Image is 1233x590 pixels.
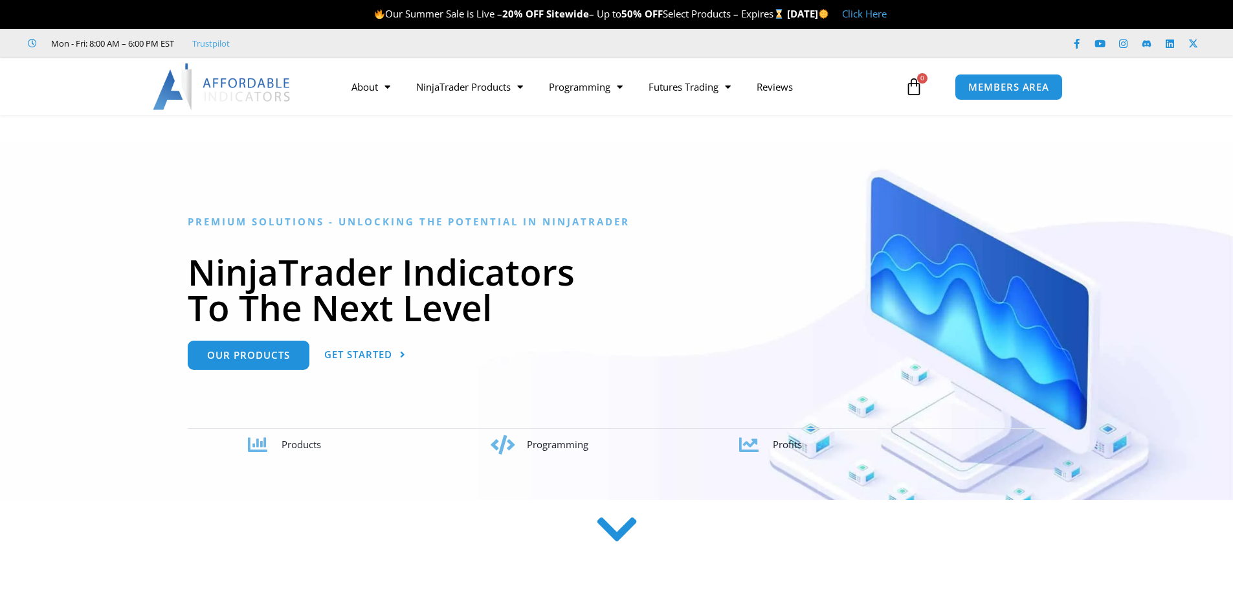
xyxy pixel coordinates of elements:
[968,82,1049,92] span: MEMBERS AREA
[375,9,384,19] img: 🔥
[207,350,290,360] span: Our Products
[188,216,1045,228] h6: Premium Solutions - Unlocking the Potential in NinjaTrader
[955,74,1063,100] a: MEMBERS AREA
[917,73,928,84] span: 0
[536,72,636,102] a: Programming
[774,9,784,19] img: ⌛
[403,72,536,102] a: NinjaTrader Products
[885,68,942,106] a: 0
[48,36,174,51] span: Mon - Fri: 8:00 AM – 6:00 PM EST
[744,72,806,102] a: Reviews
[282,438,321,451] span: Products
[374,7,787,20] span: Our Summer Sale is Live – – Up to Select Products – Expires
[188,341,309,370] a: Our Products
[546,7,589,20] strong: Sitewide
[621,7,663,20] strong: 50% OFF
[339,72,403,102] a: About
[153,63,292,110] img: LogoAI | Affordable Indicators – NinjaTrader
[773,438,802,451] span: Profits
[188,254,1045,325] h1: NinjaTrader Indicators To The Next Level
[339,72,902,102] nav: Menu
[819,9,828,19] img: 🌞
[787,7,829,20] strong: [DATE]
[842,7,887,20] a: Click Here
[324,350,392,359] span: Get Started
[502,7,544,20] strong: 20% OFF
[192,36,230,51] a: Trustpilot
[527,438,588,451] span: Programming
[636,72,744,102] a: Futures Trading
[324,341,406,370] a: Get Started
